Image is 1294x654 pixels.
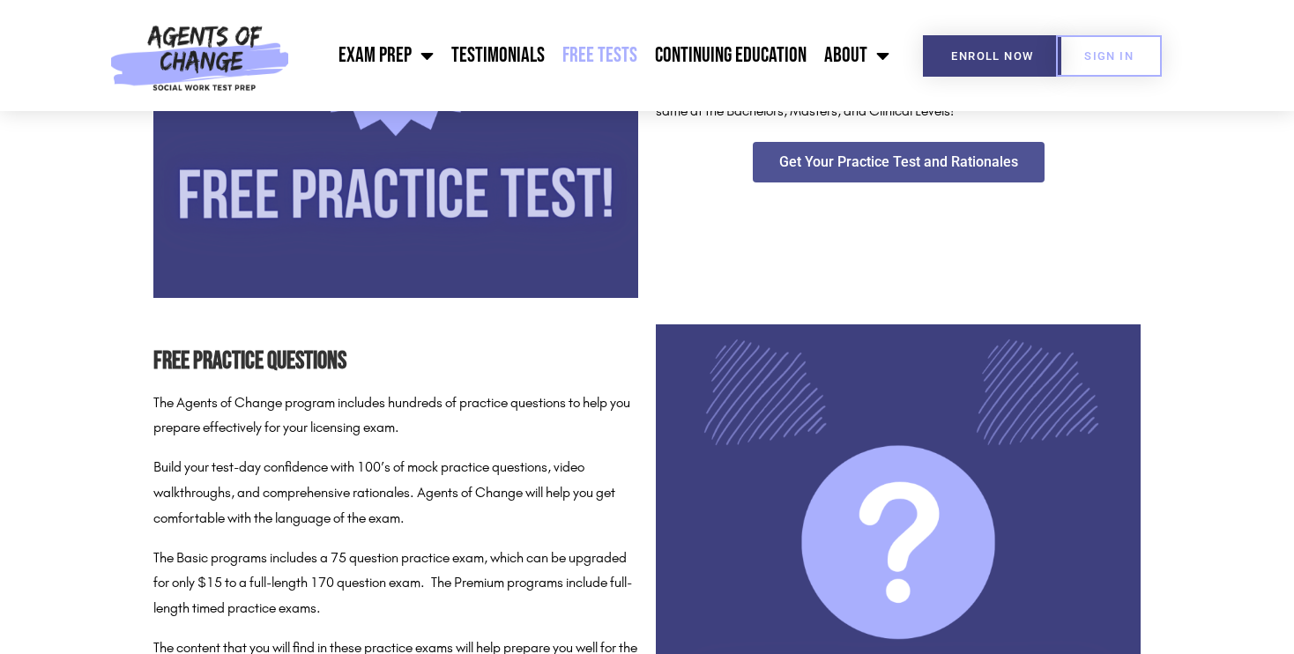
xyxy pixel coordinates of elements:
a: Enroll Now [923,35,1061,77]
a: Get Your Practice Test and Rationales [753,142,1045,182]
p: The Basic programs includes a 75 question practice exam, which can be upgraded for only $15 to a ... [153,546,638,621]
a: About [815,33,898,78]
p: The Agents of Change program includes hundreds of practice questions to help you prepare effectiv... [153,390,638,442]
span: Enroll Now [951,50,1033,62]
a: Continuing Education [646,33,815,78]
span: Get Your Practice Test and Rationales [779,155,1018,169]
p: Build your test-day confidence with 100’s of mock practice questions, video walkthroughs, and com... [153,455,638,531]
a: Exam Prep [330,33,442,78]
span: SIGN IN [1084,50,1134,62]
a: Testimonials [442,33,554,78]
nav: Menu [298,33,898,78]
h2: Free Practice Questions [153,342,638,382]
a: Free Tests [554,33,646,78]
a: SIGN IN [1056,35,1162,77]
